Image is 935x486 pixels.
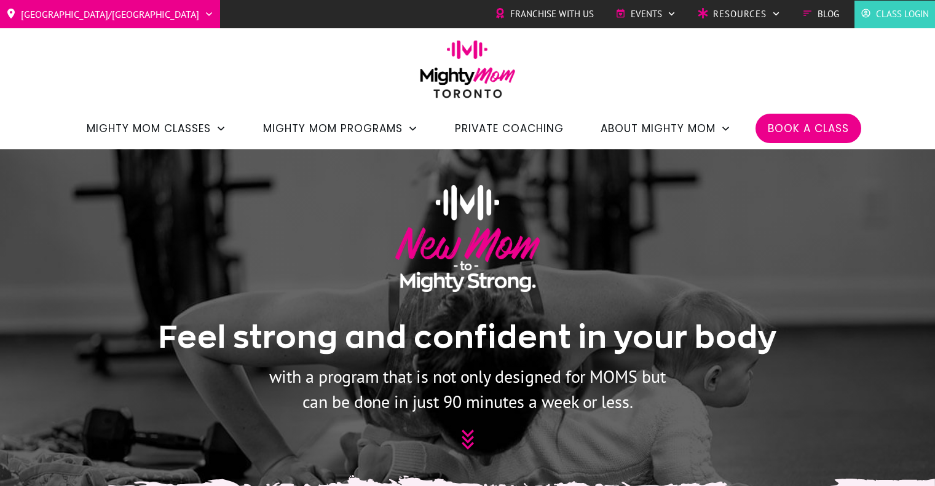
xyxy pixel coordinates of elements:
[802,5,839,23] a: Blog
[876,5,929,23] span: Class Login
[768,118,849,139] a: Book a Class
[395,185,540,292] img: New Mom to Mighty Strong
[601,118,716,139] span: About Mighty Mom
[263,118,418,139] a: Mighty Mom Programs
[861,5,929,23] a: Class Login
[87,118,226,139] a: Mighty Mom Classes
[698,5,781,23] a: Resources
[818,5,839,23] span: Blog
[615,5,676,23] a: Events
[495,5,594,23] a: Franchise with Us
[159,317,777,363] h1: Feel strong and confident in your body
[21,4,199,24] span: [GEOGRAPHIC_DATA]/[GEOGRAPHIC_DATA]
[414,40,522,107] img: mightymom-logo-toronto
[263,118,403,139] span: Mighty Mom Programs
[510,5,594,23] span: Franchise with Us
[455,118,564,139] a: Private Coaching
[268,364,668,414] p: with a program that is not only designed for MOMS but can be done in just 90 minutes a week or less.
[6,4,214,24] a: [GEOGRAPHIC_DATA]/[GEOGRAPHIC_DATA]
[631,5,662,23] span: Events
[713,5,767,23] span: Resources
[601,118,731,139] a: About Mighty Mom
[87,118,211,139] span: Mighty Mom Classes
